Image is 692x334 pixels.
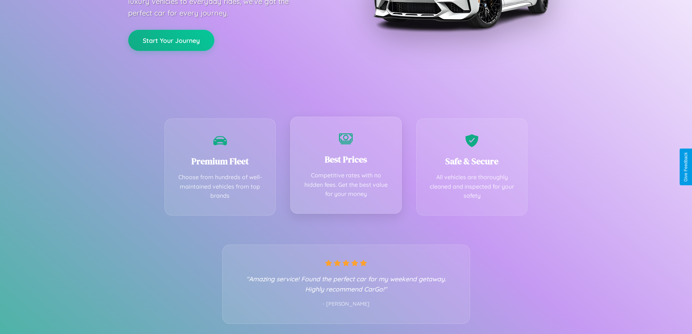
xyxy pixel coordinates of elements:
p: "Amazing service! Found the perfect car for my weekend getaway. Highly recommend CarGo!" [237,274,455,294]
h3: Best Prices [302,153,390,165]
h3: Premium Fleet [176,155,265,167]
p: All vehicles are thoroughly cleaned and inspected for your safety [428,173,517,201]
div: Give Feedback [683,152,688,182]
p: Choose from hundreds of well-maintained vehicles from top brands [176,173,265,201]
p: Competitive rates with no hidden fees. Get the best value for your money [302,171,390,199]
button: Start Your Journey [128,30,214,51]
h3: Safe & Secure [428,155,517,167]
p: - [PERSON_NAME] [237,299,455,309]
